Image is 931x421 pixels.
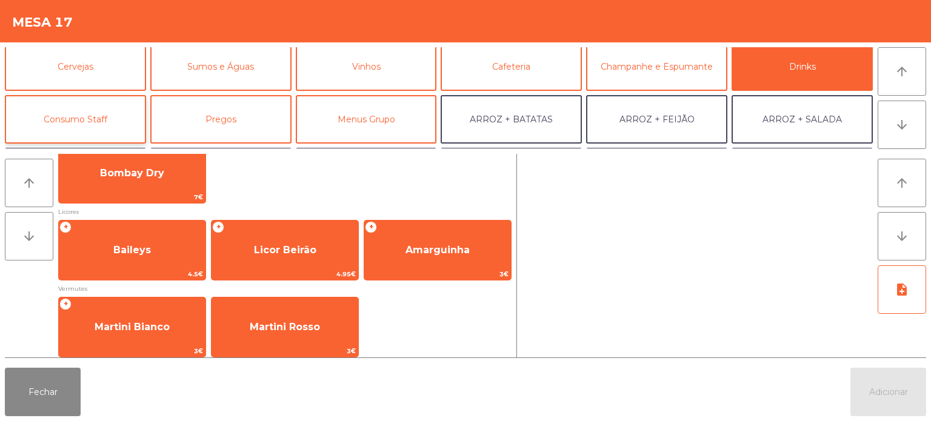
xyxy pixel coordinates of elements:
span: Vermutes [58,283,512,294]
button: Fechar [5,368,81,416]
button: ARROZ + FEIJÃO [586,95,727,144]
button: BATATA + BATATA [441,148,582,196]
button: BATATA + SALADA [296,148,437,196]
button: arrow_upward [5,159,53,207]
button: note_add [878,265,926,314]
button: ARROZ + SALADA [732,95,873,144]
span: 3€ [212,345,358,357]
span: + [365,221,377,233]
button: Menus Grupo [296,95,437,144]
button: Cafeteria [441,42,582,91]
button: Pregos [150,95,292,144]
span: Licor Beirão [254,244,316,256]
span: Martini Rosso [250,321,320,333]
i: arrow_downward [895,229,909,244]
button: arrow_downward [878,101,926,149]
button: Cervejas [5,42,146,91]
i: arrow_upward [895,176,909,190]
span: + [59,298,72,310]
span: 4.95€ [212,268,358,280]
button: arrow_downward [878,212,926,260]
button: ARROZ + BATATAS [441,95,582,144]
button: arrow_downward [5,212,53,260]
button: Sumos e Águas [150,42,292,91]
i: arrow_downward [895,118,909,132]
button: Consumo Staff [5,95,146,144]
span: + [59,221,72,233]
span: + [212,221,224,233]
span: 3€ [364,268,511,280]
span: Martini Bianco [95,321,170,333]
span: 4.5€ [59,268,205,280]
button: FEIJÃO + FEIJÃO [732,148,873,196]
button: Champanhe e Espumante [586,42,727,91]
i: arrow_upward [895,64,909,79]
button: arrow_upward [878,47,926,96]
button: arrow_upward [878,159,926,207]
i: arrow_downward [22,229,36,244]
span: Baileys [113,244,151,256]
span: 3€ [59,345,205,357]
button: ARROZ + ARROZ [5,148,146,196]
span: Bombay Dry [100,167,164,179]
button: FEIJÃO + SALADA [586,148,727,196]
span: Amarguinha [405,244,470,256]
span: 7€ [59,191,205,203]
button: Drinks [732,42,873,91]
button: Vinhos [296,42,437,91]
h4: Mesa 17 [12,13,73,31]
i: note_add [895,282,909,297]
span: Licores [58,206,512,217]
button: BATATA + FEIJÃO [150,148,292,196]
i: arrow_upward [22,176,36,190]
